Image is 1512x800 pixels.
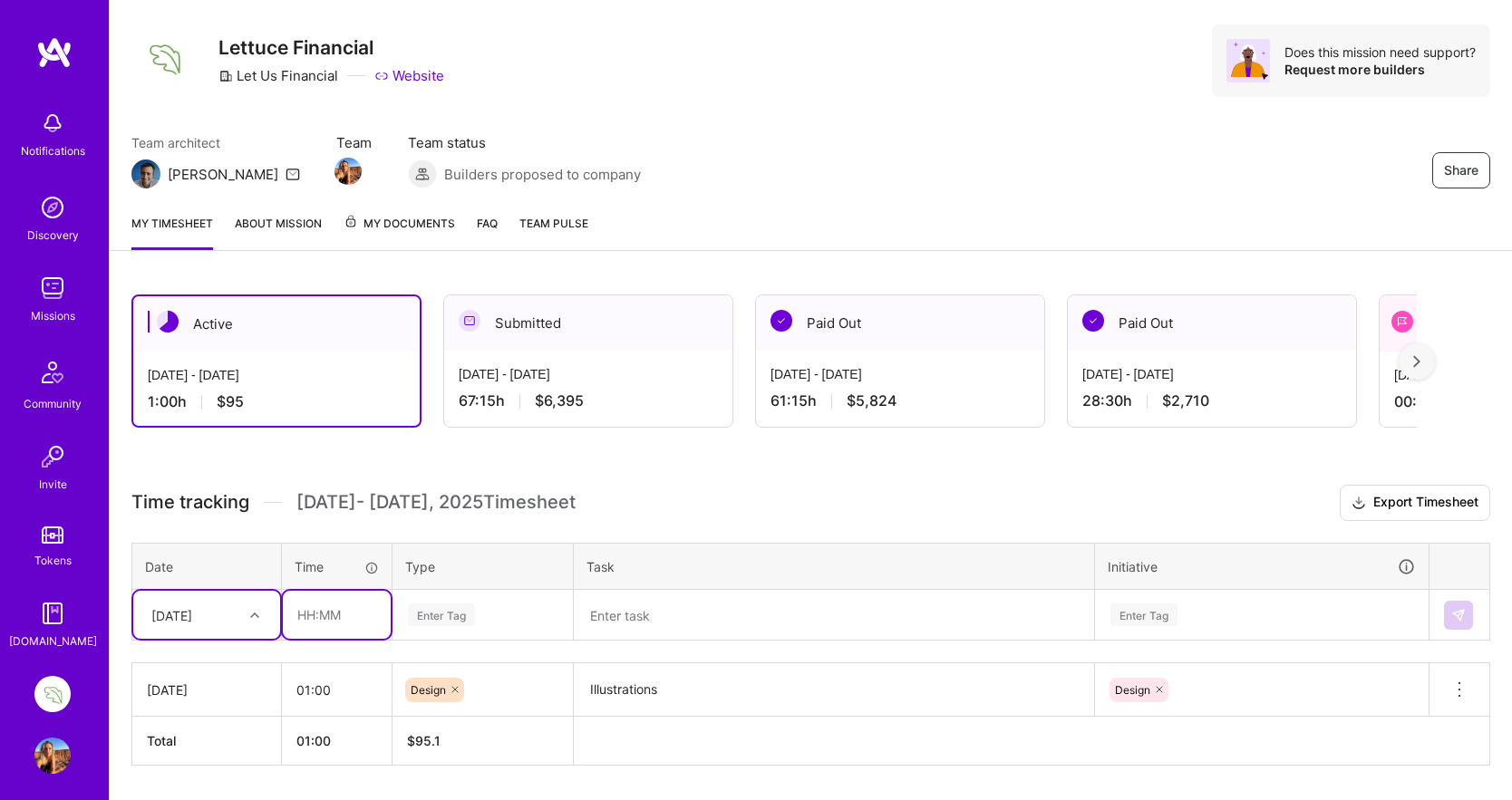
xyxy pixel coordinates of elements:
[34,439,71,475] img: Invite
[1432,152,1490,188] button: Share
[444,295,732,351] div: Submitted
[1391,311,1413,333] img: To Submit
[34,737,71,774] img: User Avatar
[519,217,588,230] span: Team Pulse
[459,310,480,332] img: Submitted
[407,733,441,748] span: $ 95.1
[1068,295,1356,351] div: Paid Out
[336,156,360,187] a: Team Member Avatar
[771,391,1030,410] div: 61:15 h
[218,66,338,85] div: Let Us Financial
[408,159,437,188] img: Builders proposed to company
[34,189,71,226] img: discovery
[218,36,444,59] h3: Lettuce Financial
[444,165,641,184] span: Builders proposed to company
[408,133,641,152] span: Team status
[1110,601,1178,629] div: Enter Tag
[1115,683,1150,697] span: Design
[756,295,1044,351] div: Paid Out
[574,543,1095,590] th: Task
[132,543,282,590] th: Date
[30,676,75,712] a: Lettuce Financial
[218,69,233,83] i: icon CompanyGray
[36,36,73,69] img: logo
[1108,556,1416,577] div: Initiative
[1082,310,1104,332] img: Paid Out
[847,391,897,410] span: $5,824
[1413,355,1420,368] img: right
[344,214,455,234] span: My Documents
[1082,391,1342,410] div: 28:30 h
[31,351,74,394] img: Community
[131,26,197,89] img: Company Logo
[131,159,160,188] img: Team Architect
[459,365,718,384] div: [DATE] - [DATE]
[1226,39,1270,82] img: Avatar
[133,296,420,352] div: Active
[1340,485,1490,521] button: Export Timesheet
[34,105,71,141] img: bell
[286,167,300,181] i: icon Mail
[31,306,75,325] div: Missions
[34,595,71,631] img: guide book
[30,737,75,774] a: User Avatar
[24,394,82,413] div: Community
[9,631,97,651] div: [DOMAIN_NAME]
[576,665,1092,715] textarea: Illustrations
[1451,608,1466,622] img: Submit
[131,214,213,250] a: My timesheet
[147,680,267,699] div: [DATE]
[1444,161,1478,179] span: Share
[39,475,67,494] div: Invite
[1284,61,1476,78] div: Request more builders
[34,551,72,570] div: Tokens
[411,683,446,697] span: Design
[1162,391,1209,410] span: $2,710
[131,133,300,152] span: Team architect
[1082,365,1342,384] div: [DATE] - [DATE]
[295,557,379,576] div: Time
[157,311,179,333] img: Active
[217,392,244,411] span: $95
[1284,43,1476,61] div: Does this mission need support?
[131,491,249,514] span: Time tracking
[42,526,63,544] img: tokens
[282,717,393,766] th: 01:00
[374,66,444,85] a: Website
[148,392,405,411] div: 1:00 h
[519,214,588,250] a: Team Pulse
[771,365,1030,384] div: [DATE] - [DATE]
[477,214,498,250] a: FAQ
[771,310,792,332] img: Paid Out
[408,601,475,629] div: Enter Tag
[459,391,718,410] div: 67:15 h
[151,605,192,624] div: [DATE]
[282,666,392,714] input: HH:MM
[34,676,71,712] img: Lettuce Financial
[250,611,259,620] i: icon Chevron
[132,717,282,766] th: Total
[148,366,405,385] div: [DATE] - [DATE]
[1352,494,1366,513] i: icon Download
[334,158,362,185] img: Team Member Avatar
[344,214,455,250] a: My Documents
[34,270,71,306] img: teamwork
[336,133,372,152] span: Team
[393,543,574,590] th: Type
[235,214,322,250] a: About Mission
[535,391,584,410] span: $6,395
[27,226,79,245] div: Discovery
[21,141,85,160] div: Notifications
[168,165,278,184] div: [PERSON_NAME]
[283,591,391,639] input: HH:MM
[296,491,576,514] span: [DATE] - [DATE] , 2025 Timesheet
